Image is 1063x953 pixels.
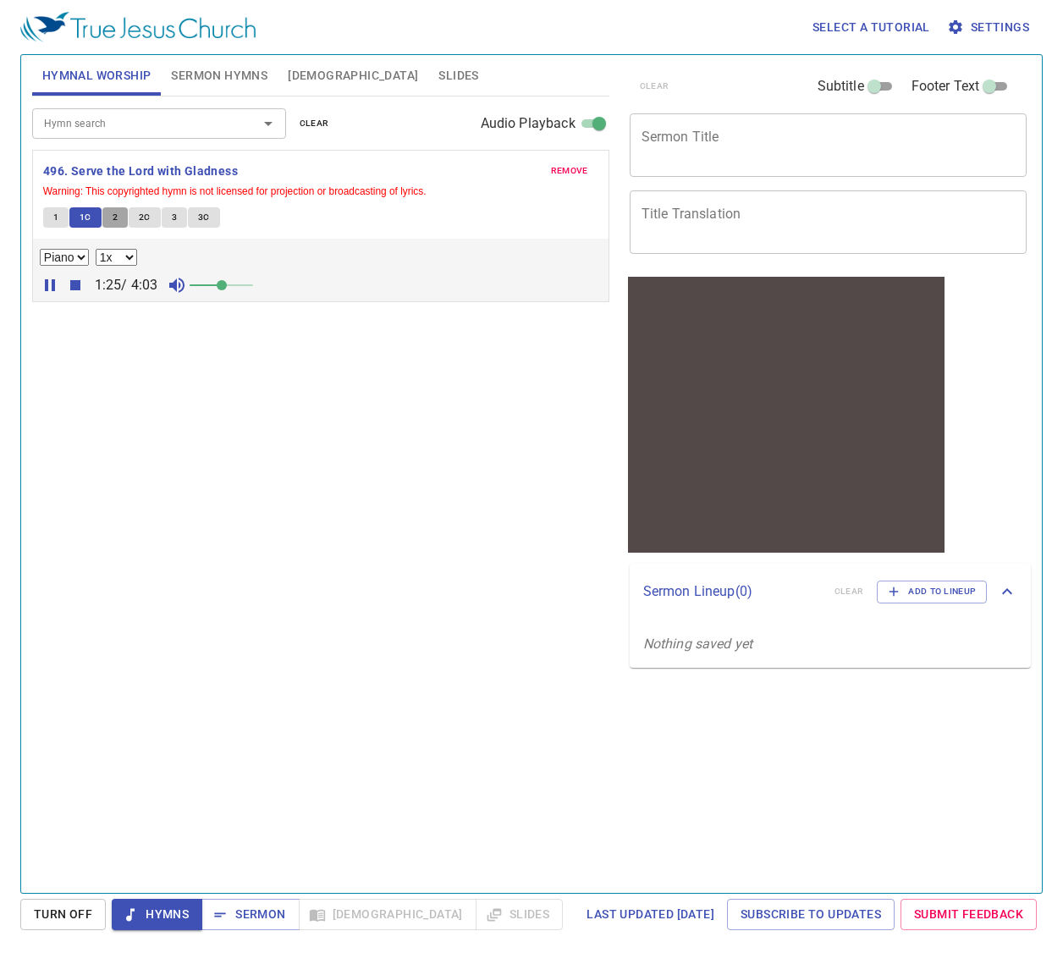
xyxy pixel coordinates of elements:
[43,207,69,228] button: 1
[901,899,1037,930] a: Submit Feedback
[53,210,58,225] span: 1
[80,210,91,225] span: 1C
[171,65,267,86] span: Sermon Hymns
[580,899,721,930] a: Last updated [DATE]
[139,210,151,225] span: 2C
[129,207,161,228] button: 2C
[630,564,1032,620] div: Sermon Lineup(0)clearAdd to Lineup
[125,904,189,925] span: Hymns
[812,17,930,38] span: Select a tutorial
[551,163,588,179] span: remove
[162,207,187,228] button: 3
[256,112,280,135] button: Open
[43,161,238,182] b: 496. Serve the Lord with Gladness
[42,65,151,86] span: Hymnal Worship
[96,249,137,266] select: Playback Rate
[806,12,937,43] button: Select a tutorial
[172,210,177,225] span: 3
[300,116,329,131] span: clear
[481,113,576,134] span: Audio Playback
[643,636,753,652] i: Nothing saved yet
[912,76,980,96] span: Footer Text
[34,904,92,925] span: Turn Off
[818,76,864,96] span: Subtitle
[198,210,210,225] span: 3C
[288,65,418,86] span: [DEMOGRAPHIC_DATA]
[914,904,1023,925] span: Submit Feedback
[113,210,118,225] span: 2
[201,899,299,930] button: Sermon
[950,17,1029,38] span: Settings
[727,899,895,930] a: Subscribe to Updates
[20,12,256,42] img: True Jesus Church
[43,161,241,182] button: 496. Serve the Lord with Gladness
[643,581,821,602] p: Sermon Lineup ( 0 )
[438,65,478,86] span: Slides
[541,161,598,181] button: remove
[587,904,714,925] span: Last updated [DATE]
[88,275,165,295] p: 1:25 / 4:03
[215,904,285,925] span: Sermon
[289,113,339,134] button: clear
[188,207,220,228] button: 3C
[741,904,881,925] span: Subscribe to Updates
[944,12,1036,43] button: Settings
[877,581,987,603] button: Add to Lineup
[102,207,128,228] button: 2
[20,899,106,930] button: Turn Off
[623,272,950,558] iframe: from-child
[43,185,427,197] small: Warning: This copyrighted hymn is not licensed for projection or broadcasting of lyrics.
[40,249,89,266] select: Select Track
[112,899,202,930] button: Hymns
[69,207,102,228] button: 1C
[888,584,976,599] span: Add to Lineup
